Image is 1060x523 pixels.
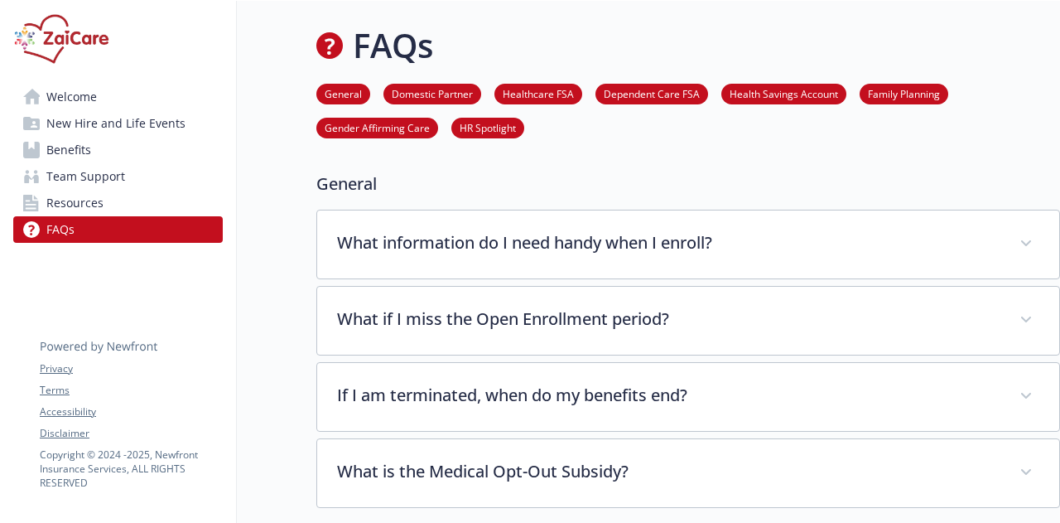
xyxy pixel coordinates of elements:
span: Resources [46,190,104,216]
a: Benefits [13,137,223,163]
a: Accessibility [40,404,222,419]
div: What information do I need handy when I enroll? [317,211,1059,278]
a: HR Spotlight [451,119,524,135]
a: Domestic Partner [383,85,481,101]
a: Disclaimer [40,426,222,441]
a: Healthcare FSA [494,85,582,101]
a: Terms [40,383,222,398]
span: Benefits [46,137,91,163]
a: Resources [13,190,223,216]
a: Gender Affirming Care [316,119,438,135]
h1: FAQs [353,21,433,70]
div: What if I miss the Open Enrollment period? [317,287,1059,355]
span: Team Support [46,163,125,190]
span: FAQs [46,216,75,243]
a: Dependent Care FSA [595,85,708,101]
a: Family Planning [860,85,948,101]
a: New Hire and Life Events [13,110,223,137]
a: General [316,85,370,101]
p: General [316,172,1060,196]
a: Welcome [13,84,223,110]
span: Welcome [46,84,97,110]
p: What information do I need handy when I enroll? [337,230,1000,255]
p: What is the Medical Opt-Out Subsidy? [337,459,1000,484]
a: Team Support [13,163,223,190]
a: Privacy [40,361,222,376]
a: Health Savings Account [721,85,846,101]
p: If I am terminated, when do my benefits end? [337,383,1000,408]
div: If I am terminated, when do my benefits end? [317,363,1059,431]
a: FAQs [13,216,223,243]
p: What if I miss the Open Enrollment period? [337,307,1000,332]
div: What is the Medical Opt-Out Subsidy? [317,439,1059,507]
p: Copyright © 2024 - 2025 , Newfront Insurance Services, ALL RIGHTS RESERVED [40,448,222,490]
span: New Hire and Life Events [46,110,185,137]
